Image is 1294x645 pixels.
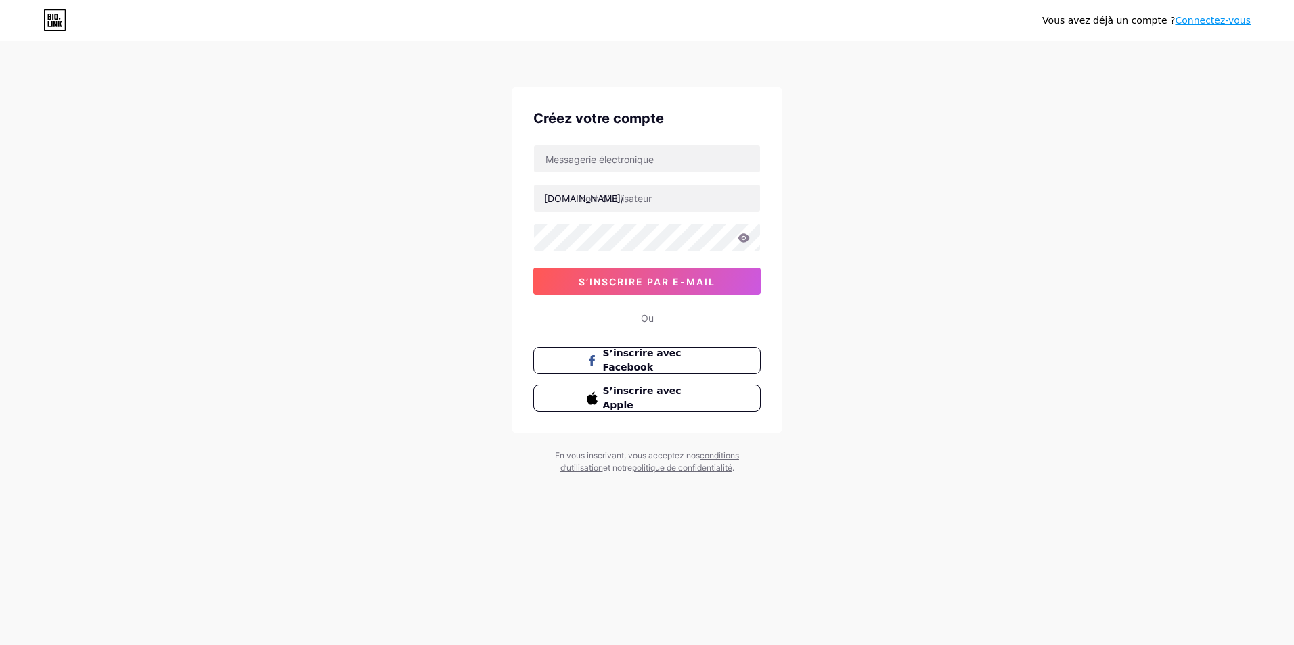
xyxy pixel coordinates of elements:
span: S’inscrire par e-mail [579,276,715,287]
button: S’inscrire avec Apple [533,385,761,412]
button: S’inscrire avec Facebook [533,347,761,374]
div: Ou [641,311,654,325]
div: Créez votre compte [533,108,761,128]
button: S’inscrire par e-mail [533,268,761,295]
a: politique de confidentialité [632,462,732,473]
div: En vous inscrivant, vous acceptez nos et notre . [532,450,762,474]
input: Messagerie électronique [534,145,760,172]
span: S’inscrire avec Apple [603,384,708,412]
div: [DOMAIN_NAME]/ [544,191,624,206]
input: nom d’utilisateur [534,185,760,212]
span: S’inscrire avec Facebook [603,346,708,375]
div: Vous avez déjà un compte ? [1042,14,1251,28]
a: Connectez-vous [1175,15,1251,26]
